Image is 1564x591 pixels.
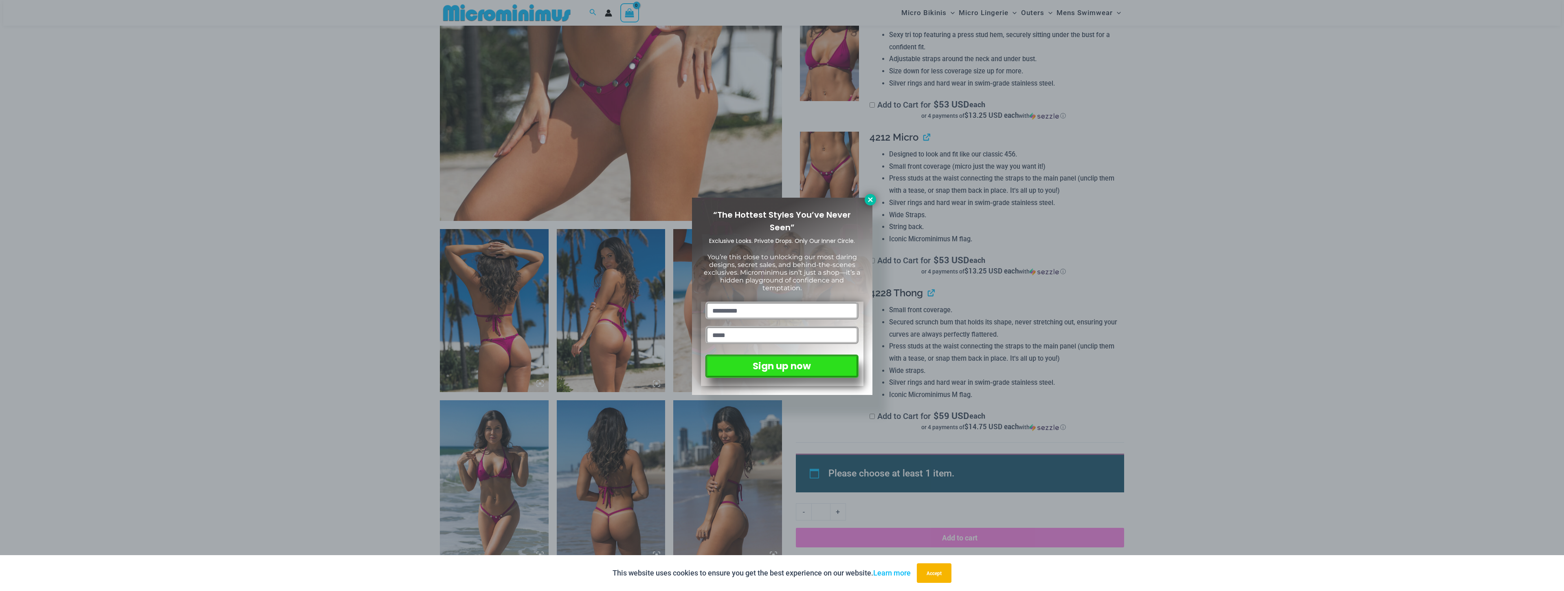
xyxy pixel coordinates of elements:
button: Sign up now [705,355,858,378]
span: Exclusive Looks. Private Drops. Only Our Inner Circle. [709,237,855,245]
p: This website uses cookies to ensure you get the best experience on our website. [613,567,911,579]
button: Accept [917,563,951,583]
a: Learn more [873,569,911,577]
span: You’re this close to unlocking our most daring designs, secret sales, and behind-the-scenes exclu... [704,253,860,292]
span: “The Hottest Styles You’ve Never Seen” [713,209,851,233]
button: Close [865,194,876,205]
